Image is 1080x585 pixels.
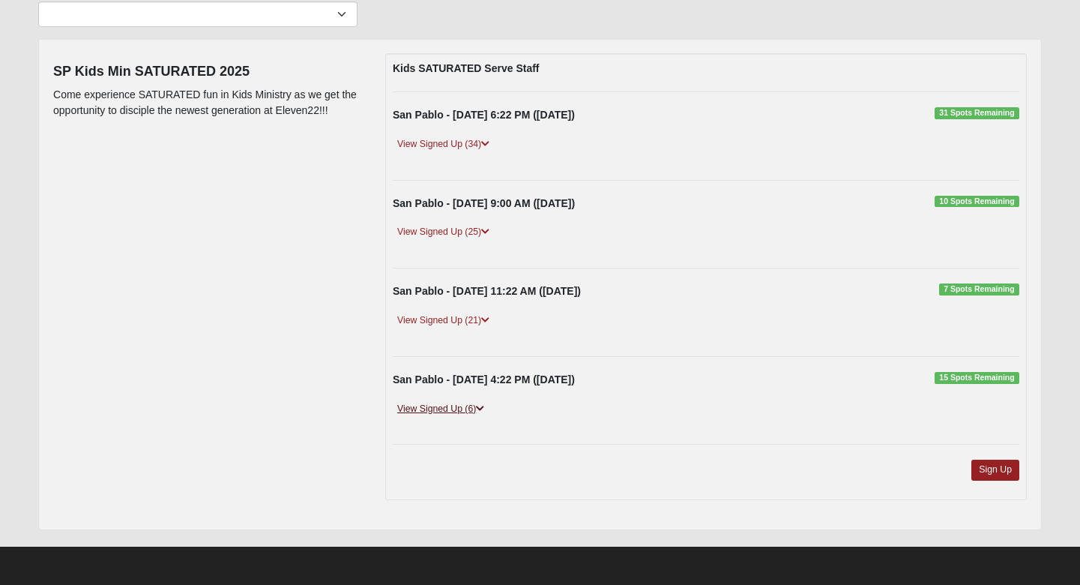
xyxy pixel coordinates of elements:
a: View Signed Up (21) [393,313,494,328]
span: 31 Spots Remaining [935,107,1019,119]
h4: SP Kids Min SATURATED 2025 [53,64,363,80]
span: 10 Spots Remaining [935,196,1019,208]
a: View Signed Up (25) [393,224,494,240]
strong: San Pablo - [DATE] 6:22 PM ([DATE]) [393,109,575,121]
p: Come experience SATURATED fun in Kids Ministry as we get the opportunity to disciple the newest g... [53,87,363,118]
a: View Signed Up (34) [393,136,494,152]
strong: San Pablo - [DATE] 11:22 AM ([DATE]) [393,285,581,297]
span: 7 Spots Remaining [939,283,1019,295]
a: View Signed Up (6) [393,401,489,417]
strong: San Pablo - [DATE] 9:00 AM ([DATE]) [393,197,575,209]
a: Sign Up [971,460,1019,480]
strong: San Pablo - [DATE] 4:22 PM ([DATE]) [393,373,575,385]
strong: Kids SATURATED Serve Staff [393,62,540,74]
span: 15 Spots Remaining [935,372,1019,384]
